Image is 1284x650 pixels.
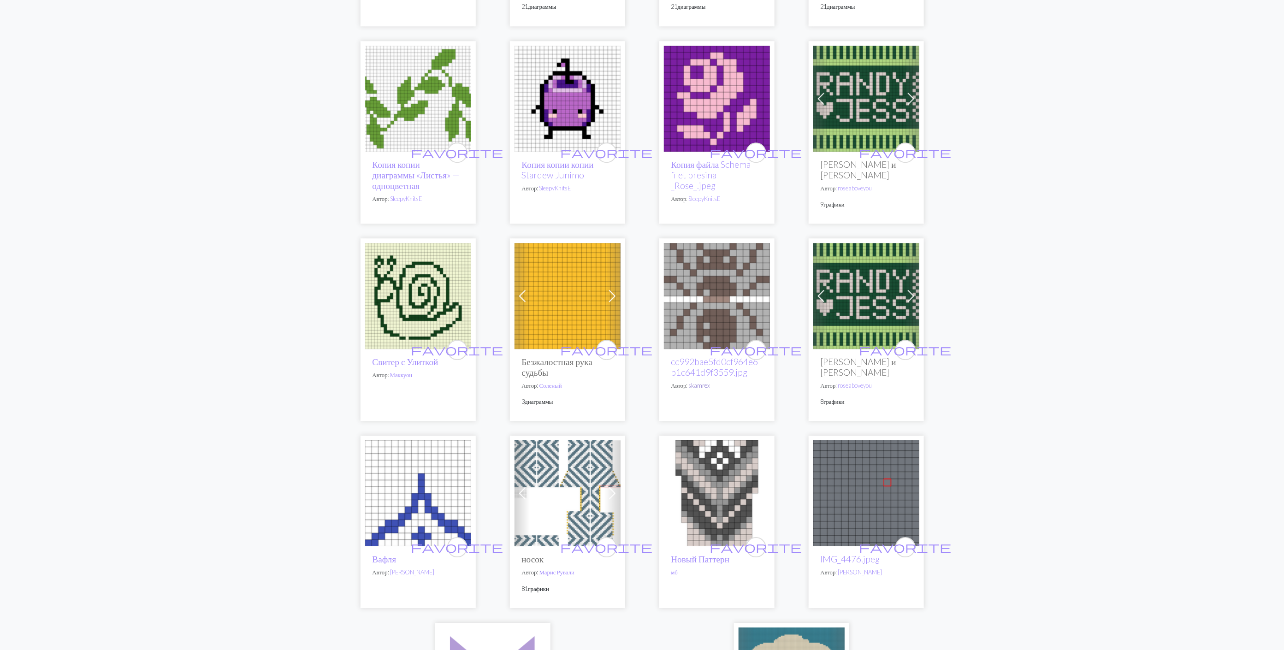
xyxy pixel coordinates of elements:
[447,537,467,557] button: favourite
[710,341,802,359] i: favourite
[838,184,872,192] a: roseaboveyou
[539,382,562,389] a: Соленый
[671,554,730,564] a: Новый Паттерн
[821,356,912,378] h2: [PERSON_NAME] и [PERSON_NAME]
[365,440,471,546] img: Вафля
[522,381,613,390] p: Автор:
[710,143,802,162] i: favourite
[710,540,802,554] span: favorite
[597,537,617,557] button: favourite
[671,356,758,378] a: cc992bae5fd0cf964e6b1c641d9f3559.jpg
[411,540,503,554] span: favorite
[671,195,763,203] p: Автор:
[411,343,503,357] span: favorite
[813,243,919,349] img: R — диаграмма A (передняя манжета)
[522,397,613,406] p: 3 диаграммы
[710,538,802,556] i: favourite
[365,290,471,299] a: Свитер с Улиткой
[411,145,503,160] span: favorite
[561,341,653,359] i: favourite
[411,538,503,556] i: favourite
[859,538,952,556] i: favourite
[859,145,952,160] span: favorite
[597,340,617,360] button: favourite
[813,46,919,152] img: R — диаграмма A (передняя манжета)
[365,488,471,496] a: Вафля
[664,46,770,152] img: Филе по схеме _Rose_.jpeg
[365,93,471,102] a: Листовая диаграмма
[821,2,912,11] p: 21 диаграммы
[895,340,916,360] button: favourite
[373,371,464,379] p: Автор:
[561,538,653,556] i: favourite
[522,2,613,11] p: 21 диаграммы
[664,290,770,299] a: cc992bae5fd0cf964e6b1c641d9f3559.jpg
[689,382,710,389] a: skamrex
[373,159,459,191] a: Копия копии диаграммы «Листья» — одноцветная
[522,356,613,378] h2: Безжалостная рука судьбы
[373,568,464,577] p: Автор:
[859,341,952,359] i: favourite
[373,554,396,564] a: Вафля
[895,142,916,163] button: favourite
[746,340,766,360] button: favourite
[821,568,912,577] p: Автор:
[710,145,802,160] span: favorite
[411,341,503,359] i: favourite
[522,554,613,564] h2: носок
[859,143,952,162] i: favourite
[522,585,613,593] p: 81 графики
[671,159,751,191] a: Копия файла Schema filet presina _Rose_.jpeg
[373,195,464,203] p: Автор:
[390,195,422,202] a: SleepyKnitsE
[859,343,952,357] span: favorite
[838,382,872,389] a: roseaboveyou
[539,568,574,576] a: Марис Рували
[515,46,621,152] img: Звездная Роса Джунимо
[813,290,919,299] a: R — диаграмма A (передняя манжета)
[597,142,617,163] button: favourite
[390,568,434,576] a: [PERSON_NAME]
[671,568,678,576] a: мб
[664,488,770,496] a: Новый Паттерн
[515,440,621,546] img: Копия носка
[710,343,802,357] span: favorite
[821,159,912,180] h2: [PERSON_NAME] и [PERSON_NAME]
[671,2,763,11] p: 21 диаграммы
[813,440,919,546] img: IMG_4476.jpeg
[813,93,919,102] a: R — диаграмма A (передняя манжета)
[821,381,912,390] p: Автор:
[447,340,467,360] button: favourite
[447,142,467,163] button: favourite
[664,93,770,102] a: Филе по схеме _Rose_.jpeg
[895,537,916,557] button: favourite
[515,488,621,496] a: Копия носка
[664,440,770,546] img: Новый Паттерн
[365,243,471,349] img: Свитер с Улиткой
[522,184,613,193] p: Автор:
[671,381,763,390] p: Автор:
[664,243,770,349] img: cc992bae5fd0cf964e6b1c641d9f3559.jpg
[813,488,919,496] a: IMG_4476.jpeg
[373,356,438,367] a: Свитер с Улиткой
[411,143,503,162] i: favourite
[539,184,571,192] a: SleepyKnitsE
[515,93,621,102] a: Звездная Роса Джунимо
[515,243,621,349] img: Безжалостная рука судьбы
[838,568,882,576] a: [PERSON_NAME]
[821,397,912,406] p: 8 графики
[390,371,413,378] a: Маккуон
[689,195,721,202] a: SleepyKnitsE
[746,142,766,163] button: favourite
[821,184,912,193] p: Автор:
[821,200,912,209] p: 9 графики
[561,540,653,554] span: favorite
[365,46,471,152] img: Листовая диаграмма
[515,290,621,299] a: Безжалостная рука судьбы
[561,145,653,160] span: favorite
[821,554,880,564] a: IMG_4476.jpeg
[561,143,653,162] i: favourite
[522,568,613,577] p: Автор:
[561,343,653,357] span: favorite
[859,540,952,554] span: favorite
